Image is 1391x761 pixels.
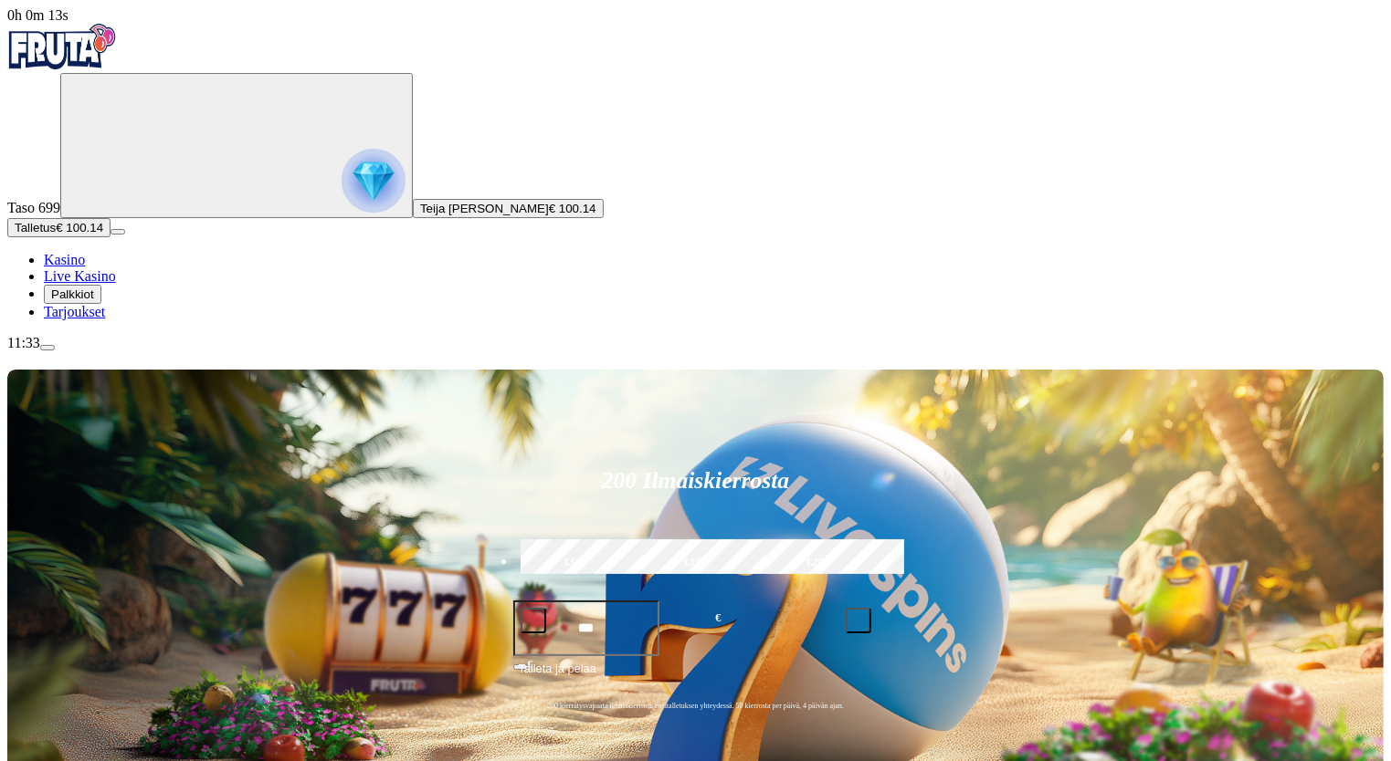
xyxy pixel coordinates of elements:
[7,24,117,69] img: Fruta
[7,7,68,23] span: user session time
[44,268,116,284] a: Live Kasino
[420,202,549,215] span: Teija [PERSON_NAME]
[7,252,1384,320] nav: Main menu
[44,252,85,267] a: Kasino
[60,73,413,218] button: reward progress
[715,610,721,627] span: €
[56,221,103,235] span: € 100.14
[513,659,879,693] button: Talleta ja pelaa
[528,658,533,669] span: €
[519,660,596,693] span: Talleta ja pelaa
[549,202,596,215] span: € 100.14
[342,149,406,213] img: reward progress
[111,229,125,235] button: menu
[638,537,753,589] label: €150
[516,537,631,589] label: €50
[7,335,40,350] span: 11:33
[761,537,876,589] label: €250
[15,221,56,235] span: Talletus
[7,200,60,215] span: Taso 699
[7,218,111,237] button: Talletusplus icon€ 100.14
[7,57,117,72] a: Fruta
[521,608,546,633] button: minus icon
[40,345,55,350] button: menu
[44,285,101,304] button: Palkkiot
[44,304,105,319] a: Tarjoukset
[413,199,604,218] button: Teija [PERSON_NAME]€ 100.14
[7,24,1384,320] nav: Primary
[846,608,871,633] button: plus icon
[51,287,94,301] span: Palkkiot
